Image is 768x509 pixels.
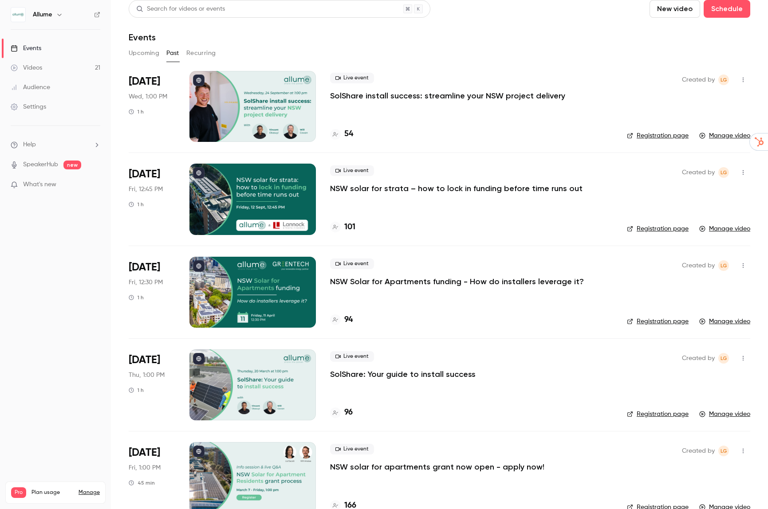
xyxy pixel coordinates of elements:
[721,353,727,364] span: LG
[129,32,156,43] h1: Events
[718,167,729,178] span: Lindsey Guest
[344,221,355,233] h4: 101
[129,371,165,380] span: Thu, 1:00 PM
[699,410,750,419] a: Manage video
[129,167,160,181] span: [DATE]
[11,8,25,22] img: Allume
[718,353,729,364] span: Lindsey Guest
[721,260,727,271] span: LG
[699,317,750,326] a: Manage video
[63,161,81,169] span: new
[718,446,729,456] span: Lindsey Guest
[721,167,727,178] span: LG
[129,108,144,115] div: 1 h
[11,140,100,149] li: help-dropdown-opener
[129,185,163,194] span: Fri, 12:45 PM
[330,183,583,194] a: NSW solar for strata – how to lock in funding before time runs out
[682,167,715,178] span: Created by
[627,131,689,140] a: Registration page
[330,462,544,472] a: NSW solar for apartments grant now open - apply now!
[129,260,160,274] span: [DATE]
[330,90,565,101] a: SolShare install success: streamline your NSW project delivery
[627,317,689,326] a: Registration page
[682,74,715,85] span: Created by
[344,128,353,140] h4: 54
[721,446,727,456] span: LG
[330,165,374,176] span: Live event
[11,487,26,498] span: Pro
[129,294,144,301] div: 1 h
[129,74,160,89] span: [DATE]
[23,180,56,189] span: What's new
[721,74,727,85] span: LG
[11,63,42,72] div: Videos
[186,46,216,60] button: Recurring
[11,102,46,111] div: Settings
[344,407,353,419] h4: 96
[32,489,73,496] span: Plan usage
[682,353,715,364] span: Created by
[129,446,160,460] span: [DATE]
[330,314,353,326] a: 94
[79,489,100,496] a: Manage
[330,444,374,454] span: Live event
[33,10,52,19] h6: Allume
[90,181,100,189] iframe: Noticeable Trigger
[136,4,225,14] div: Search for videos or events
[129,46,159,60] button: Upcoming
[344,314,353,326] h4: 94
[718,74,729,85] span: Lindsey Guest
[330,276,584,287] a: NSW Solar for Apartments funding - How do installers leverage it?
[23,140,36,149] span: Help
[129,387,144,394] div: 1 h
[23,160,58,169] a: SpeakerHub
[129,479,155,486] div: 45 min
[718,260,729,271] span: Lindsey Guest
[627,410,689,419] a: Registration page
[330,407,353,419] a: 96
[330,221,355,233] a: 101
[682,446,715,456] span: Created by
[11,44,41,53] div: Events
[330,369,476,380] a: SolShare: Your guide to install success
[627,224,689,233] a: Registration page
[129,257,175,328] div: Apr 11 Fri, 12:30 PM (Australia/Melbourne)
[166,46,179,60] button: Past
[129,278,163,287] span: Fri, 12:30 PM
[330,258,374,269] span: Live event
[330,128,353,140] a: 54
[129,463,161,472] span: Fri, 1:00 PM
[129,164,175,235] div: Sep 12 Fri, 12:45 PM (Australia/Melbourne)
[330,351,374,362] span: Live event
[682,260,715,271] span: Created by
[129,71,175,142] div: Sep 24 Wed, 1:00 PM (Australia/Melbourne)
[330,73,374,83] span: Live event
[129,353,160,367] span: [DATE]
[699,131,750,140] a: Manage video
[129,201,144,208] div: 1 h
[129,92,167,101] span: Wed, 1:00 PM
[699,224,750,233] a: Manage video
[11,83,50,92] div: Audience
[129,349,175,420] div: Mar 20 Thu, 1:00 PM (Australia/Melbourne)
